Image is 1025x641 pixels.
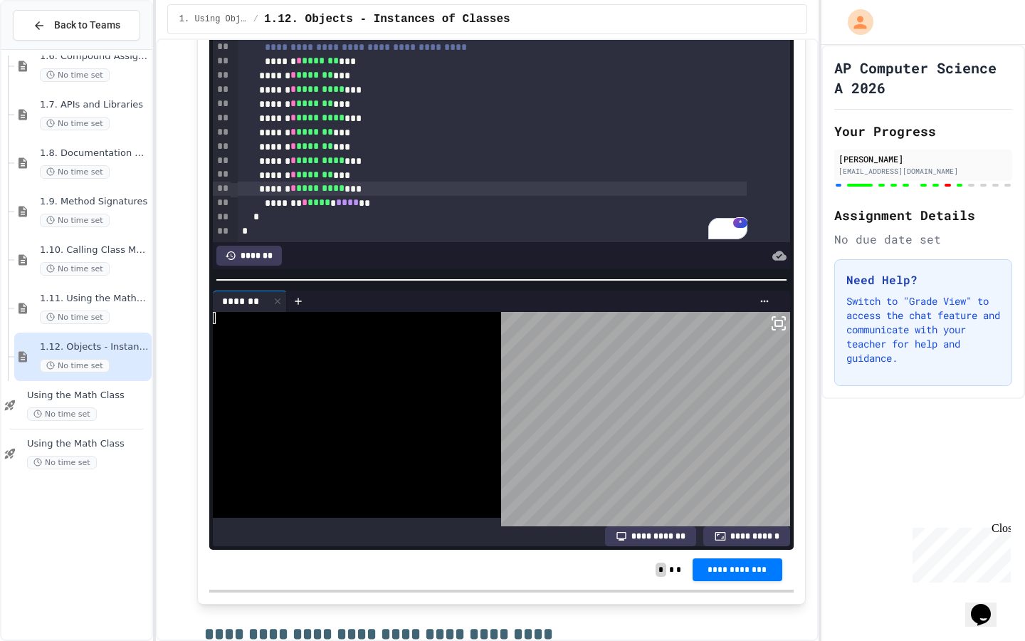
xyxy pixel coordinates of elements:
div: No due date set [834,231,1012,248]
h2: Assignment Details [834,205,1012,225]
span: No time set [40,117,110,130]
iframe: chat widget [907,522,1011,583]
span: No time set [40,68,110,82]
span: 1.11. Using the Math Class [40,293,149,305]
span: No time set [40,311,110,324]
span: 1.12. Objects - Instances of Classes [40,341,149,353]
span: Using the Math Class [27,438,149,450]
h2: Your Progress [834,121,1012,141]
span: No time set [40,165,110,179]
h1: AP Computer Science A 2026 [834,58,1012,98]
span: Using the Math Class [27,390,149,402]
div: [EMAIL_ADDRESS][DOMAIN_NAME] [839,166,1008,177]
h3: Need Help? [846,271,1000,288]
span: No time set [27,407,97,421]
span: / [253,14,258,25]
div: [PERSON_NAME] [839,152,1008,165]
span: 1.12. Objects - Instances of Classes [264,11,510,28]
div: My Account [833,6,877,38]
span: 1. Using Objects and Methods [179,14,248,25]
span: 1.9. Method Signatures [40,196,149,208]
span: No time set [40,262,110,276]
div: Chat with us now!Close [6,6,98,90]
span: 1.6. Compound Assignment Operators [40,51,149,63]
span: No time set [40,359,110,372]
iframe: chat widget [965,584,1011,627]
span: No time set [27,456,97,469]
span: Back to Teams [54,18,120,33]
span: 1.7. APIs and Libraries [40,99,149,111]
span: 1.10. Calling Class Methods [40,244,149,256]
p: Switch to "Grade View" to access the chat feature and communicate with your teacher for help and ... [846,294,1000,365]
span: No time set [40,214,110,227]
span: 1.8. Documentation with Comments and Preconditions [40,147,149,160]
button: Back to Teams [13,10,140,41]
